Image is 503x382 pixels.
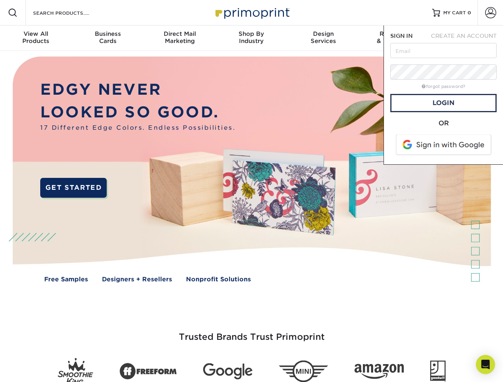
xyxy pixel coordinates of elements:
div: & Templates [359,30,431,45]
input: SEARCH PRODUCTS..... [32,8,110,18]
a: Designers + Resellers [102,275,172,284]
a: GET STARTED [40,178,107,198]
span: Shop By [215,30,287,37]
span: MY CART [443,10,466,16]
span: Business [72,30,143,37]
div: Open Intercom Messenger [476,355,495,374]
a: Login [390,94,497,112]
a: BusinessCards [72,25,143,51]
span: SIGN IN [390,33,413,39]
h3: Trusted Brands Trust Primoprint [19,313,485,352]
img: Goodwill [430,361,446,382]
a: Resources& Templates [359,25,431,51]
a: forgot password? [422,84,465,89]
a: Free Samples [44,275,88,284]
span: Resources [359,30,431,37]
span: CREATE AN ACCOUNT [431,33,497,39]
iframe: Google Customer Reviews [2,358,68,379]
a: Shop ByIndustry [215,25,287,51]
p: LOOKED SO GOOD. [40,101,235,124]
span: 17 Different Edge Colors. Endless Possibilities. [40,123,235,133]
div: Services [288,30,359,45]
span: Direct Mail [144,30,215,37]
span: Design [288,30,359,37]
div: Marketing [144,30,215,45]
a: Nonprofit Solutions [186,275,251,284]
a: Direct MailMarketing [144,25,215,51]
div: Cards [72,30,143,45]
span: 0 [468,10,471,16]
img: Google [203,363,252,380]
img: Primoprint [212,4,292,21]
p: EDGY NEVER [40,78,235,101]
div: Industry [215,30,287,45]
a: DesignServices [288,25,359,51]
input: Email [390,43,497,58]
img: Amazon [354,364,404,379]
div: OR [390,119,497,128]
